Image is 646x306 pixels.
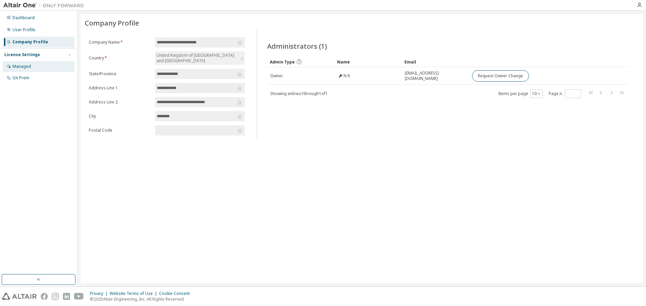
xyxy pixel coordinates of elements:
div: Email [404,56,466,67]
label: City [89,114,151,119]
div: Name [337,56,399,67]
img: Altair One [3,2,87,9]
div: Privacy [90,291,110,296]
span: N R [344,73,350,79]
img: altair_logo.svg [2,293,37,300]
div: Website Terms of Use [110,291,159,296]
div: Company Profile [12,39,48,45]
label: Postal Code [89,128,151,133]
label: Address Line 2 [89,99,151,105]
p: © 2025 Altair Engineering, Inc. All Rights Reserved. [90,296,194,302]
div: On Prem [12,75,29,81]
span: Administrators (1) [267,41,327,51]
span: Items per page [498,89,543,98]
label: Address Line 1 [89,85,151,91]
span: Page n. [549,89,581,98]
button: 10 [532,91,541,96]
span: Owner [270,73,283,79]
div: License Settings [4,52,40,57]
label: State/Province [89,71,151,77]
img: youtube.svg [74,293,84,300]
span: Showing entries 1 through 1 of 1 [270,91,328,96]
span: Admin Type [270,59,295,65]
span: [EMAIL_ADDRESS][DOMAIN_NAME] [405,71,466,81]
div: United Kingdom of [GEOGRAPHIC_DATA] and [GEOGRAPHIC_DATA] [155,52,239,64]
img: instagram.svg [52,293,59,300]
div: Cookie Consent [159,291,194,296]
img: facebook.svg [41,293,48,300]
span: Company Profile [85,18,139,28]
label: Country [89,55,151,61]
button: Request Owner Change [472,70,529,82]
label: Company Name [89,40,151,45]
div: Dashboard [12,15,35,20]
div: United Kingdom of [GEOGRAPHIC_DATA] and [GEOGRAPHIC_DATA] [155,51,245,65]
div: Managed [12,64,31,69]
div: User Profile [12,27,35,33]
img: linkedin.svg [63,293,70,300]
